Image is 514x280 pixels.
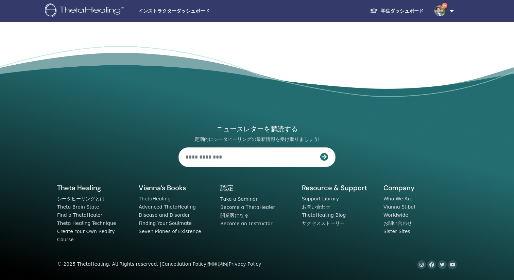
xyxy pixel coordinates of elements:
[434,5,445,16] img: default.jpg
[139,204,196,210] a: Advanced ThetaHealing
[220,221,272,226] a: Become an Instructor
[383,204,415,210] a: Vianna Stibal
[57,204,99,210] a: Theta Brain State
[139,183,212,192] h5: Vianna’s Books
[139,229,201,234] a: Seven Planes of Existence
[57,183,131,192] h5: Theta Healing
[45,3,126,19] img: logo.png
[302,212,346,218] a: ThetaHealing Blog
[383,229,410,234] a: Sister Sites
[57,229,115,242] a: Create Your Own Reality Course
[178,125,336,134] h4: ニュースレターを購読する
[57,260,261,268] div: © 2025 ThetaHealing. All Rights reserved. | | |
[178,136,336,143] p: 定期的にシータヒーリングの最新情報を受け取りましょう!
[370,8,378,14] img: graduation-cap-white.svg
[302,196,339,201] a: Support Library
[57,212,102,218] a: Find a ThetaHealer
[57,220,116,226] a: Theta Healing Technique
[442,3,447,8] span: 9+
[139,212,190,218] a: Disease and Disorder
[220,196,258,202] a: Take a Seminar
[139,196,171,201] a: ThetaHealing
[138,7,240,15] span: インストラクターダッシュボード
[383,196,412,201] a: Who We Are
[302,183,375,192] h5: Resource & Support
[302,204,330,210] a: お問い合わせ
[57,196,105,201] a: シータヒーリングとは
[220,183,294,193] h5: 認定
[364,5,429,17] a: 学生ダッシュボード
[383,220,412,226] a: お問い合わせ
[161,261,206,267] a: Cancellation Policy
[220,204,275,210] a: Become a ThetaHealer
[302,220,345,226] a: サクセスストーリー
[383,183,457,192] h5: Company
[139,220,192,226] a: Finding Your Soulmate
[220,213,249,218] a: 開業医になる
[228,261,261,267] a: Privacy Policy
[383,212,408,218] a: Worldwide
[208,261,227,267] a: 利用規約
